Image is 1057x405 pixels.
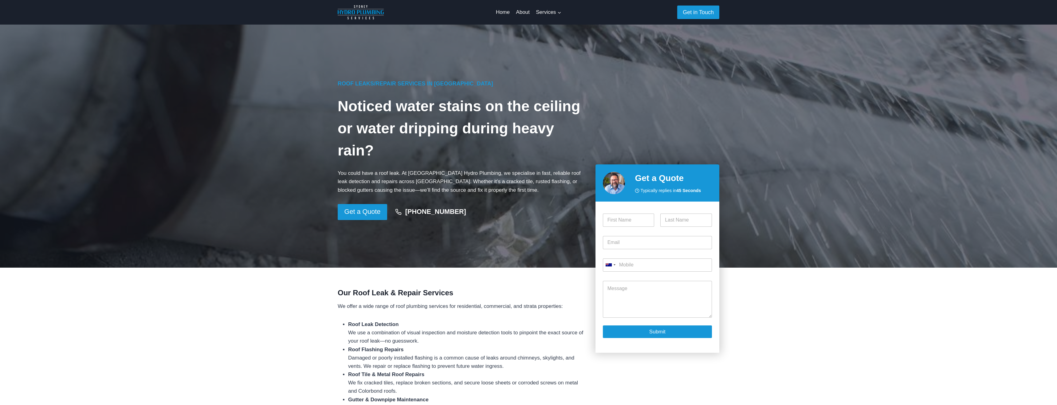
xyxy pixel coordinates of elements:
[348,320,586,345] li: We use a combination of visual inspection and moisture detection tools to pinpoint the exact sour...
[640,187,701,194] span: Typically replies in
[603,236,712,249] input: Email
[338,5,384,19] img: Sydney Hydro Plumbing Logo
[603,214,654,227] input: First Name
[493,5,564,20] nav: Primary Navigation
[536,8,561,16] span: Services
[348,321,399,327] strong: Roof Leak Detection
[390,205,472,219] a: [PHONE_NUMBER]
[676,188,701,193] strong: 45 Seconds
[338,169,586,194] p: You could have a roof leak. At [GEOGRAPHIC_DATA] Hydro Plumbing, we specialise in fast, reliable ...
[338,302,586,310] p: We offer a wide range of roof plumbing services for residential, commercial, and strata properties:
[677,6,719,19] a: Get in Touch
[338,204,387,220] a: Get a Quote
[348,370,586,395] li: We fix cracked tiles, replace broken sections, and secure loose sheets or corroded screws on meta...
[493,5,513,20] a: Home
[348,345,586,371] li: Damaged or poorly installed flashing is a common cause of leaks around chimneys, skylights, and v...
[348,347,403,352] strong: Roof Flashing Repairs
[348,397,429,403] strong: Gutter & Downpipe Maintenance
[603,258,712,272] input: Mobile
[635,172,712,185] h2: Get a Quote
[338,95,586,162] h1: Noticed water stains on the ceiling or water dripping during heavy rain?
[338,80,586,88] h6: Roof Leaks/Repair Services in [GEOGRAPHIC_DATA]
[513,5,533,20] a: About
[405,208,466,215] strong: [PHONE_NUMBER]
[348,372,424,377] strong: Roof Tile & Metal Roof Repairs
[533,5,564,20] a: Services
[660,214,712,227] input: Last Name
[344,206,381,217] span: Get a Quote
[603,258,618,272] button: Selected country
[338,289,453,297] strong: Our Roof Leak & Repair Services
[603,325,712,338] button: Submit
